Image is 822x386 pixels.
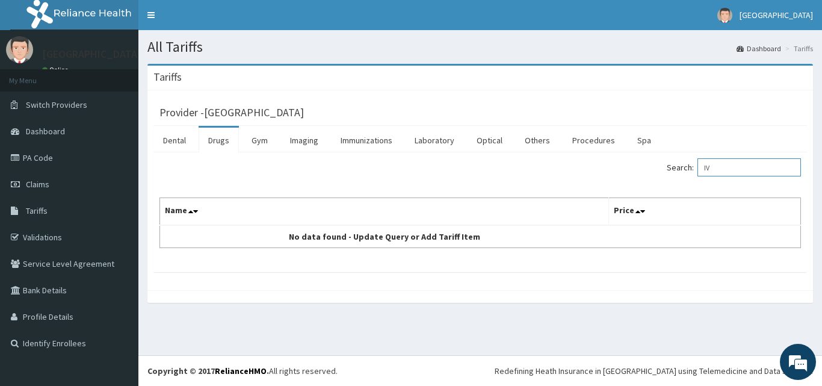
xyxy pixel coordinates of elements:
[63,67,202,83] div: Chat with us now
[563,128,625,153] a: Procedures
[628,128,661,153] a: Spa
[405,128,464,153] a: Laboratory
[215,366,267,376] a: RelianceHMO
[331,128,402,153] a: Immunizations
[280,128,328,153] a: Imaging
[737,43,781,54] a: Dashboard
[197,6,226,35] div: Minimize live chat window
[608,198,801,226] th: Price
[740,10,813,20] span: [GEOGRAPHIC_DATA]
[160,225,609,248] td: No data found - Update Query or Add Tariff Item
[138,355,822,386] footer: All rights reserved.
[26,205,48,216] span: Tariffs
[153,72,182,82] h3: Tariffs
[6,258,229,300] textarea: Type your message and hit 'Enter'
[153,128,196,153] a: Dental
[159,107,304,118] h3: Provider - [GEOGRAPHIC_DATA]
[242,128,277,153] a: Gym
[147,366,269,376] strong: Copyright © 2017 .
[26,99,87,110] span: Switch Providers
[199,128,239,153] a: Drugs
[22,60,49,90] img: d_794563401_company_1708531726252_794563401
[42,66,71,74] a: Online
[26,179,49,190] span: Claims
[70,116,166,238] span: We're online!
[782,43,813,54] li: Tariffs
[667,158,801,176] label: Search:
[6,36,33,63] img: User Image
[717,8,732,23] img: User Image
[160,198,609,226] th: Name
[467,128,512,153] a: Optical
[697,158,801,176] input: Search:
[26,126,65,137] span: Dashboard
[515,128,560,153] a: Others
[42,49,141,60] p: [GEOGRAPHIC_DATA]
[147,39,813,55] h1: All Tariffs
[495,365,813,377] div: Redefining Heath Insurance in [GEOGRAPHIC_DATA] using Telemedicine and Data Science!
